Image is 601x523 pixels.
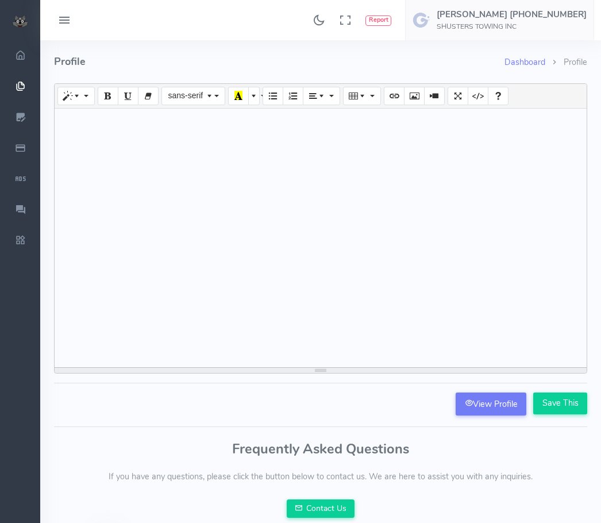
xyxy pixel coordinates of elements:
div: resize [55,368,587,373]
h6: SHUSTERS TOWING INC [437,23,587,30]
input: Save This [533,393,587,414]
button: Report [365,16,391,26]
h5: [PERSON_NAME] [PHONE_NUMBER] [437,10,587,19]
a: Dashboard [504,56,545,68]
button: sans-serif [161,87,225,105]
li: Profile [545,56,587,69]
img: small logo [12,15,28,28]
h3: Frequently Asked Questions [54,442,587,457]
span: sans-serif [168,91,203,100]
img: user-image [413,11,431,29]
a: View Profile [456,393,526,416]
h4: Profile [54,40,504,83]
a: Contact Us [287,499,355,518]
p: If you have any questions, please click the button below to contact us. We are here to assist you... [54,471,587,483]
